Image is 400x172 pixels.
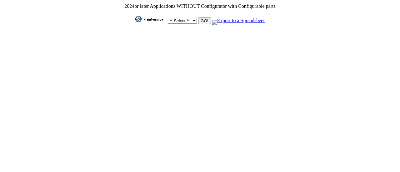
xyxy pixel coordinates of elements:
td: or later Applications WITHOUT Configurator with Configurable parts [124,3,276,9]
a: Export to a Spreadsheet [212,18,265,23]
img: maint.gif [135,16,167,22]
input: GO! [198,17,211,24]
span: 2024 [124,3,134,9]
img: MSExcel.jpg [212,20,217,25]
